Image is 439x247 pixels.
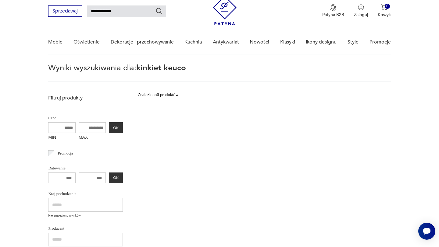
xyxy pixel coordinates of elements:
[378,4,391,18] button: 0Koszyk
[48,225,123,232] p: Producent
[136,62,186,73] span: kinkiet keuco
[378,12,391,18] p: Koszyk
[354,4,368,18] button: Zaloguj
[109,122,123,133] button: OK
[385,4,390,9] div: 0
[48,115,123,121] p: Cena
[48,9,82,14] a: Sprzedawaj
[48,64,391,82] p: Wyniki wyszukiwania dla:
[58,150,73,157] p: Promocja
[137,92,178,98] div: Znaleziono 0 produktów
[79,133,106,143] label: MAX
[48,30,62,54] a: Meble
[155,7,163,15] button: Szukaj
[322,4,344,18] a: Ikona medaluPatyna B2B
[280,30,295,54] a: Klasyki
[358,4,364,10] img: Ikonka użytkownika
[48,190,123,197] p: Kraj pochodzenia
[184,30,202,54] a: Kuchnia
[48,165,123,172] p: Datowanie
[369,30,391,54] a: Promocje
[322,4,344,18] button: Patyna B2B
[48,95,123,101] p: Filtruj produkty
[322,12,344,18] p: Patyna B2B
[418,223,435,240] iframe: Smartsupp widget button
[48,213,123,218] p: Nie znaleziono wyników
[330,4,336,11] img: Ikona medalu
[348,30,359,54] a: Style
[48,133,76,143] label: MIN
[73,30,100,54] a: Oświetlenie
[381,4,387,10] img: Ikona koszyka
[213,30,239,54] a: Antykwariat
[250,30,269,54] a: Nowości
[109,172,123,183] button: OK
[111,30,174,54] a: Dekoracje i przechowywanie
[306,30,337,54] a: Ikony designu
[48,5,82,17] button: Sprzedawaj
[354,12,368,18] p: Zaloguj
